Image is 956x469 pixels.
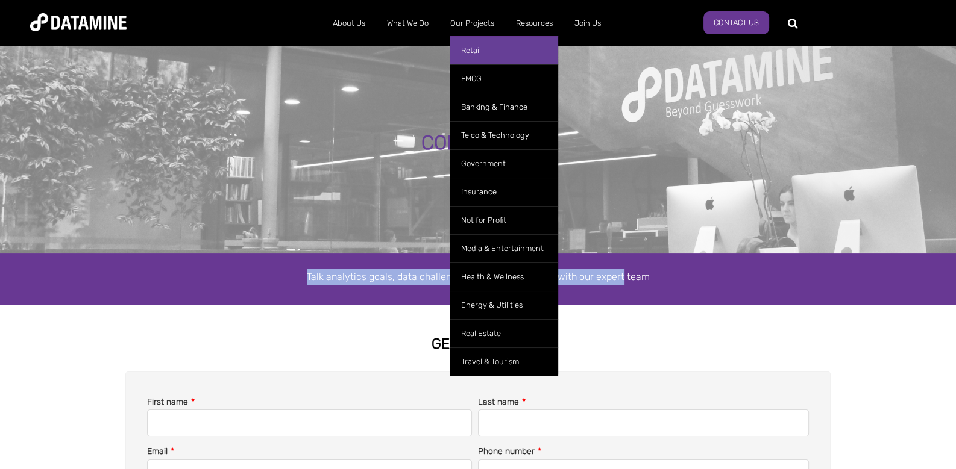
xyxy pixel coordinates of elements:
a: Media & Entertainment [450,234,558,262]
a: Real Estate [450,319,558,347]
strong: GET IN TOUCH [432,335,524,352]
span: Phone number [478,446,535,456]
div: CONTACT US [111,132,845,154]
a: Telco & Technology [450,121,558,149]
a: About Us [321,8,376,39]
a: What We Do [376,8,439,39]
span: Talk analytics goals, data challenges and data strategies with our expert team [307,271,650,282]
a: Travel & Tourism [450,347,558,376]
span: Email [147,446,168,456]
a: Banking & Finance [450,93,558,121]
a: Join Us [563,8,611,39]
span: First name [147,397,188,407]
a: FMCG [450,64,558,93]
span: Last name [478,397,519,407]
a: Energy & Utilities [450,291,558,319]
a: Health & Wellness [450,262,558,291]
a: Not for Profit [450,206,558,234]
a: Insurance [450,178,558,206]
a: Our Projects [439,8,505,39]
img: Datamine [30,13,127,31]
a: Government [450,149,558,178]
a: Retail [450,36,558,64]
a: Contact Us [703,11,769,34]
a: Resources [505,8,563,39]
